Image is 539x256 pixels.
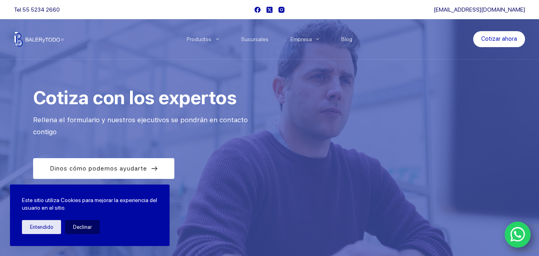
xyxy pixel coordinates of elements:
a: [EMAIL_ADDRESS][DOMAIN_NAME] [434,6,525,13]
a: Facebook [255,7,261,13]
p: Este sitio utiliza Cookies para mejorar la experiencia del usuario en el sitio. [22,196,158,212]
a: 55 5234 2660 [22,6,60,13]
span: Dinos cómo podemos ayudarte [50,164,147,173]
a: WhatsApp [505,222,531,248]
a: Instagram [278,7,284,13]
button: Entendido [22,220,61,234]
img: Balerytodo [14,32,64,47]
a: X (Twitter) [267,7,272,13]
nav: Menu Principal [176,19,363,59]
a: Cotizar ahora [473,31,525,47]
a: Dinos cómo podemos ayudarte [33,158,174,179]
span: Cotiza con los expertos [33,87,237,109]
span: Tel. [14,6,60,13]
button: Declinar [65,220,100,234]
span: Rellena el formulario y nuestros ejecutivos se pondrán en contacto contigo [33,116,250,136]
